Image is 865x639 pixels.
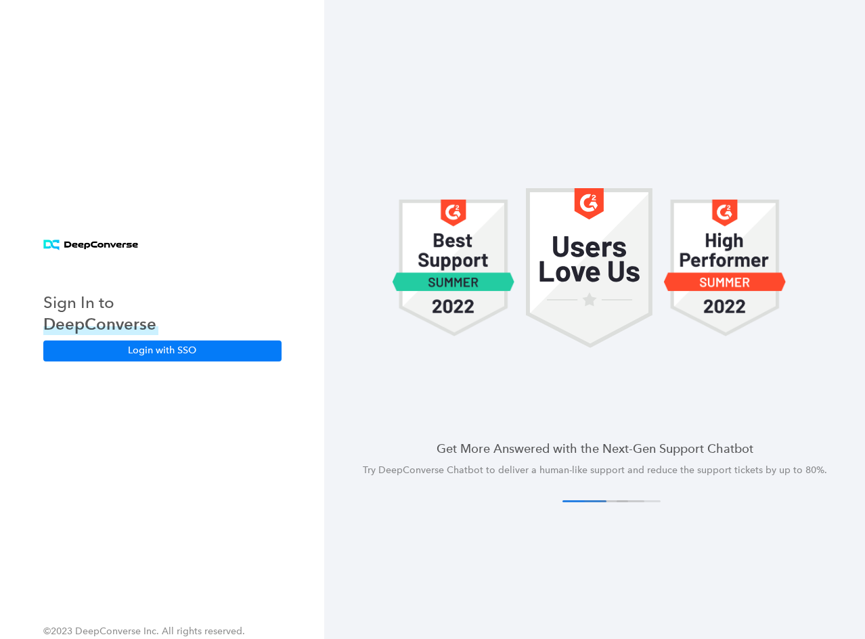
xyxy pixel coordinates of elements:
h4: Get More Answered with the Next-Gen Support Chatbot [357,440,833,457]
button: Login with SSO [43,340,282,361]
img: carousel 1 [392,188,515,348]
button: 4 [617,500,661,502]
span: Try DeepConverse Chatbot to deliver a human-like support and reduce the support tickets by up to ... [363,464,827,476]
button: 1 [562,500,606,502]
button: 2 [584,500,628,502]
h3: Sign In to [43,292,158,313]
img: carousel 1 [526,188,652,348]
img: horizontal logo [43,240,139,251]
img: carousel 1 [663,188,786,348]
span: ©2023 DeepConverse Inc. All rights reserved. [43,625,245,637]
h3: DeepConverse [43,313,158,335]
button: 3 [600,500,644,502]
